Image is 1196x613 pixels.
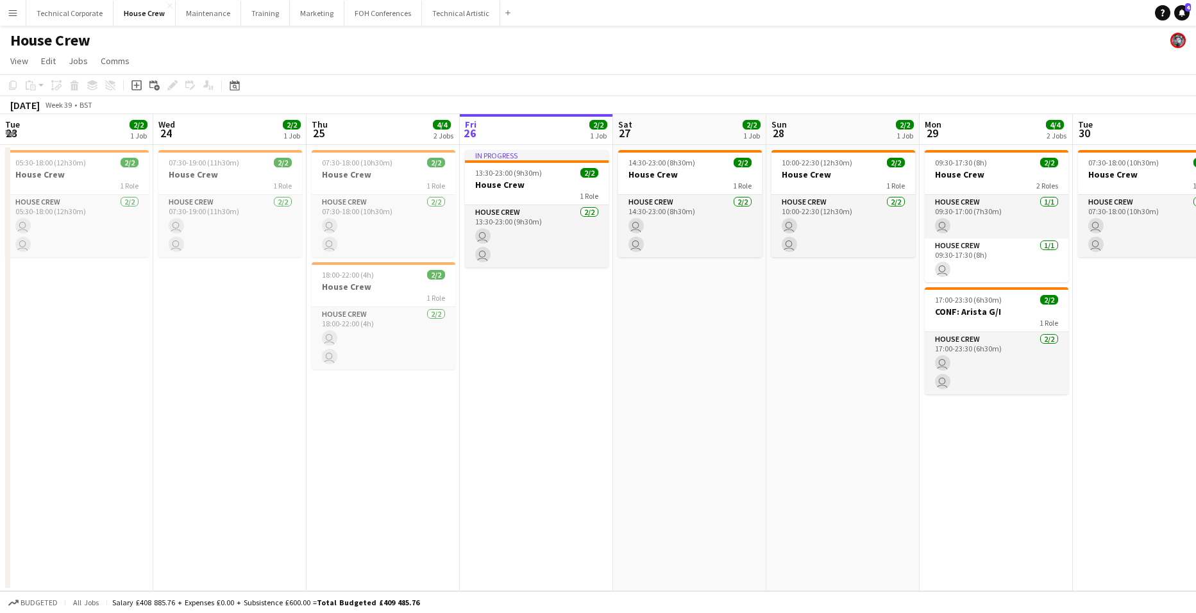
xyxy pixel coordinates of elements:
[274,158,292,167] span: 2/2
[422,1,500,26] button: Technical Artistic
[26,1,114,26] button: Technical Corporate
[158,150,302,257] app-job-card: 07:30-19:00 (11h30m)2/2House Crew1 RoleHouse Crew2/207:30-19:00 (11h30m)
[465,119,476,130] span: Fri
[158,195,302,257] app-card-role: House Crew2/207:30-19:00 (11h30m)
[169,158,239,167] span: 07:30-19:00 (11h30m)
[6,596,60,610] button: Budgeted
[10,55,28,67] span: View
[112,598,419,607] div: Salary £408 885.76 + Expenses £0.00 + Subsistence £600.00 =
[743,131,760,140] div: 1 Job
[158,169,302,180] h3: House Crew
[176,1,241,26] button: Maintenance
[1036,181,1058,190] span: 2 Roles
[273,181,292,190] span: 1 Role
[5,119,20,130] span: Tue
[628,158,695,167] span: 14:30-23:00 (8h30m)
[80,100,92,110] div: BST
[114,1,176,26] button: House Crew
[463,126,476,140] span: 26
[925,306,1068,317] h3: CONF: Arista G/I
[590,131,607,140] div: 1 Job
[1088,158,1159,167] span: 07:30-18:00 (10h30m)
[734,158,752,167] span: 2/2
[925,287,1068,394] app-job-card: 17:00-23:30 (6h30m)2/2CONF: Arista G/I1 RoleHouse Crew2/217:00-23:30 (6h30m)
[312,195,455,257] app-card-role: House Crew2/207:30-18:00 (10h30m)
[312,150,455,257] app-job-card: 07:30-18:00 (10h30m)2/2House Crew1 RoleHouse Crew2/207:30-18:00 (10h30m)
[771,195,915,257] app-card-role: House Crew2/210:00-22:30 (12h30m)
[21,598,58,607] span: Budgeted
[10,99,40,112] div: [DATE]
[896,120,914,130] span: 2/2
[923,126,941,140] span: 29
[886,181,905,190] span: 1 Role
[1076,126,1093,140] span: 30
[589,120,607,130] span: 2/2
[925,119,941,130] span: Mon
[935,295,1002,305] span: 17:00-23:30 (6h30m)
[618,195,762,257] app-card-role: House Crew2/214:30-23:00 (8h30m)
[120,181,139,190] span: 1 Role
[925,332,1068,394] app-card-role: House Crew2/217:00-23:30 (6h30m)
[1174,5,1190,21] a: 4
[344,1,422,26] button: FOH Conferences
[121,158,139,167] span: 2/2
[427,158,445,167] span: 2/2
[1185,3,1191,12] span: 4
[925,169,1068,180] h3: House Crew
[465,205,609,267] app-card-role: House Crew2/213:30-23:00 (9h30m)
[130,131,147,140] div: 1 Job
[434,131,453,140] div: 2 Jobs
[771,169,915,180] h3: House Crew
[71,598,101,607] span: All jobs
[310,126,328,140] span: 25
[241,1,290,26] button: Training
[96,53,135,69] a: Comms
[312,307,455,369] app-card-role: House Crew2/218:00-22:00 (4h)
[433,120,451,130] span: 4/4
[618,119,632,130] span: Sat
[3,126,20,140] span: 23
[925,195,1068,239] app-card-role: House Crew1/109:30-17:00 (7h30m)
[10,31,90,50] h1: House Crew
[63,53,93,69] a: Jobs
[283,120,301,130] span: 2/2
[41,55,56,67] span: Edit
[1047,131,1066,140] div: 2 Jobs
[897,131,913,140] div: 1 Job
[312,262,455,369] app-job-card: 18:00-22:00 (4h)2/2House Crew1 RoleHouse Crew2/218:00-22:00 (4h)
[616,126,632,140] span: 27
[771,150,915,257] app-job-card: 10:00-22:30 (12h30m)2/2House Crew1 RoleHouse Crew2/210:00-22:30 (12h30m)
[580,191,598,201] span: 1 Role
[1170,33,1186,48] app-user-avatar: Krisztian PERM Vass
[426,181,445,190] span: 1 Role
[42,100,74,110] span: Week 39
[317,598,419,607] span: Total Budgeted £409 485.76
[69,55,88,67] span: Jobs
[290,1,344,26] button: Marketing
[1046,120,1064,130] span: 4/4
[733,181,752,190] span: 1 Role
[36,53,61,69] a: Edit
[618,150,762,257] app-job-card: 14:30-23:00 (8h30m)2/2House Crew1 RoleHouse Crew2/214:30-23:00 (8h30m)
[771,119,787,130] span: Sun
[5,53,33,69] a: View
[322,158,392,167] span: 07:30-18:00 (10h30m)
[1040,318,1058,328] span: 1 Role
[925,239,1068,282] app-card-role: House Crew1/109:30-17:30 (8h)
[322,270,374,280] span: 18:00-22:00 (4h)
[130,120,147,130] span: 2/2
[465,150,609,267] app-job-card: In progress13:30-23:00 (9h30m)2/2House Crew1 RoleHouse Crew2/213:30-23:00 (9h30m)
[312,119,328,130] span: Thu
[465,179,609,190] h3: House Crew
[925,150,1068,282] app-job-card: 09:30-17:30 (8h)2/2House Crew2 RolesHouse Crew1/109:30-17:00 (7h30m) House Crew1/109:30-17:30 (8h)
[101,55,130,67] span: Comms
[426,293,445,303] span: 1 Role
[475,168,542,178] span: 13:30-23:00 (9h30m)
[5,195,149,257] app-card-role: House Crew2/205:30-18:00 (12h30m)
[5,150,149,257] div: 05:30-18:00 (12h30m)2/2House Crew1 RoleHouse Crew2/205:30-18:00 (12h30m)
